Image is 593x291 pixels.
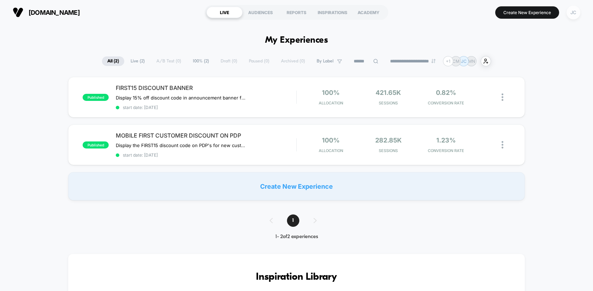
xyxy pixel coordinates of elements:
span: 1.23% [436,137,456,144]
div: 1 - 2 of 2 experiences [263,234,331,240]
span: 0.82% [436,89,456,96]
h1: My Experiences [265,35,328,46]
span: Allocation [319,148,343,153]
span: start date: [DATE] [116,105,296,110]
p: CM [453,59,460,64]
div: AUDIENCES [242,7,278,18]
div: LIVE [206,7,242,18]
button: Create New Experience [495,6,559,19]
span: All ( 2 ) [102,56,124,66]
span: published [83,94,109,101]
span: 421.65k [376,89,401,96]
p: MN [468,59,475,64]
img: close [502,141,503,148]
span: 100% [322,137,340,144]
span: 100% [322,89,340,96]
img: Visually logo [13,7,23,18]
span: 1 [287,214,299,227]
span: Live ( 2 ) [125,56,150,66]
span: CONVERSION RATE [419,101,473,105]
span: [DOMAIN_NAME] [29,9,80,16]
div: + 1 [443,56,453,66]
span: Allocation [319,101,343,105]
span: Display the FIRST15 discount code on PDP's for new customers [116,143,247,148]
div: JC [567,6,580,19]
div: REPORTS [278,7,315,18]
span: CONVERSION RATE [419,148,473,153]
img: end [431,59,436,63]
span: 100% ( 2 ) [187,56,214,66]
span: FIRST15 DISCOUNT BANNER [116,84,296,91]
span: Sessions [361,101,415,105]
span: MOBILE FIRST CUSTOMER DISCOUNT ON PDP [116,132,296,139]
span: 282.85k [375,137,402,144]
span: Sessions [361,148,415,153]
span: start date: [DATE] [116,152,296,158]
span: Display 15% off discount code in announcement banner for all new customers [116,95,247,101]
button: JC [564,5,582,20]
div: ACADEMY [351,7,387,18]
span: By Label [317,59,334,64]
span: published [83,141,109,148]
p: JC [461,59,467,64]
button: [DOMAIN_NAME] [11,7,82,18]
h3: Inspiration Library [89,272,504,283]
div: Create New Experience [68,172,525,200]
img: close [502,93,503,101]
div: INSPIRATIONS [315,7,351,18]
